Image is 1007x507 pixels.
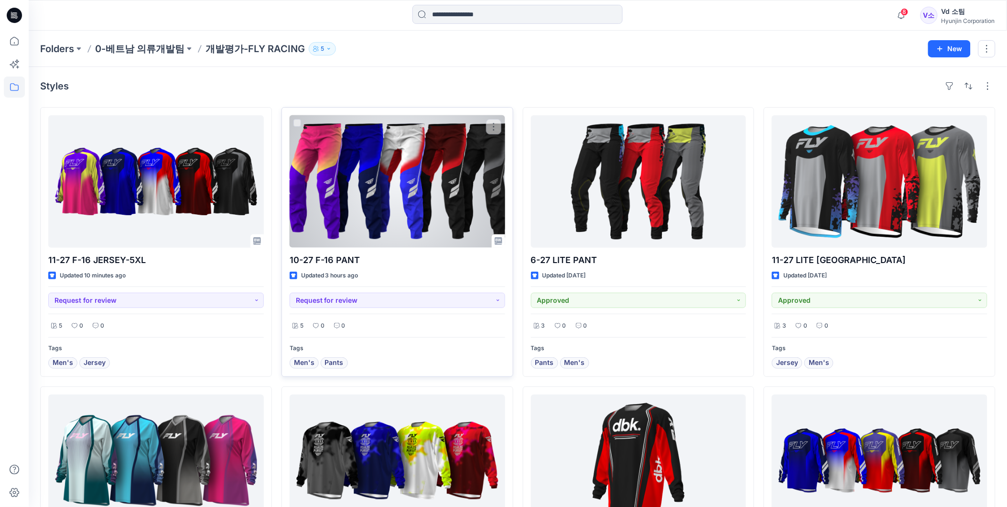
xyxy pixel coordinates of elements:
p: Tags [772,343,987,353]
p: 0 [824,321,828,331]
span: Men's [809,357,829,369]
p: 0 [584,321,587,331]
p: 3 [782,321,786,331]
div: Hyunjin Corporation [942,17,995,24]
p: Tags [531,343,747,353]
span: Pants [325,357,344,369]
p: Updated [DATE] [783,271,827,281]
p: 11-27 F-16 JERSEY-5XL [48,253,264,267]
a: Folders [40,42,74,55]
p: 0 [342,321,346,331]
span: Men's [564,357,585,369]
a: 0-베트남 의류개발팀 [95,42,184,55]
p: Tags [48,343,264,353]
p: 0 [563,321,566,331]
div: V소 [920,7,938,24]
span: 8 [901,8,909,16]
p: Updated [DATE] [542,271,586,281]
p: 11-27 LITE [GEOGRAPHIC_DATA] [772,253,987,267]
p: Updated 3 hours ago [301,271,358,281]
p: 0 [321,321,325,331]
p: 10-27 F-16 PANT [290,253,505,267]
p: 5 [321,44,324,54]
h4: Styles [40,80,69,92]
a: 10-27 F-16 PANT [290,115,505,248]
span: Jersey [84,357,106,369]
div: Vd 소팀 [942,6,995,17]
p: 5 [59,321,62,331]
p: 0 [79,321,83,331]
button: 5 [309,42,336,55]
p: 5 [300,321,303,331]
span: Men's [294,357,314,369]
a: 11-27 LITE JERSEY [772,115,987,248]
span: Pants [535,357,554,369]
button: New [928,40,971,57]
a: 11-27 F-16 JERSEY-5XL [48,115,264,248]
p: 0 [803,321,807,331]
p: 6-27 LITE PANT [531,253,747,267]
span: Jersey [776,357,798,369]
p: Updated 10 minutes ago [60,271,126,281]
p: Tags [290,343,505,353]
p: 3 [541,321,545,331]
p: 개발평가-FLY RACING [206,42,305,55]
a: 6-27 LITE PANT [531,115,747,248]
span: Men's [53,357,73,369]
p: 0 [100,321,104,331]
